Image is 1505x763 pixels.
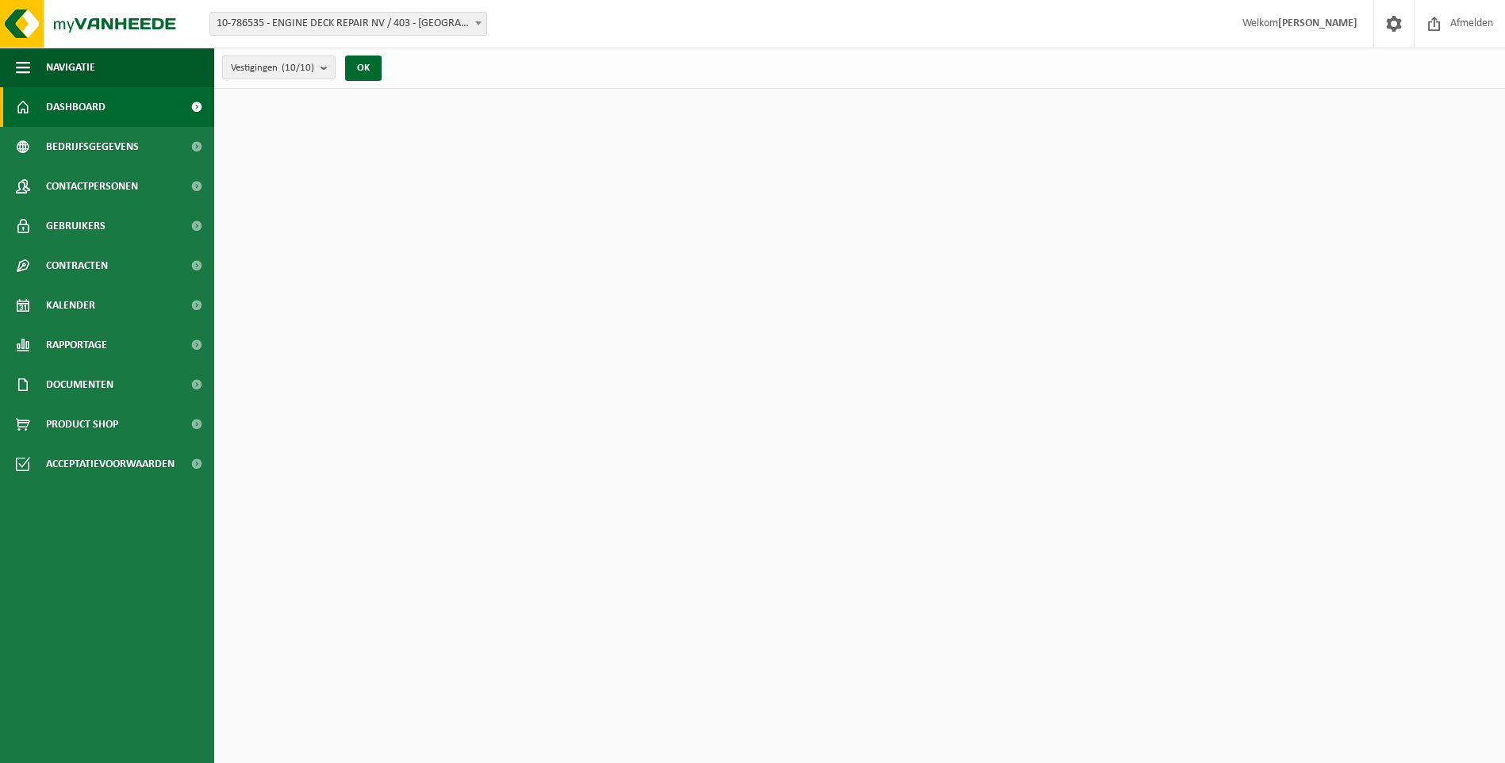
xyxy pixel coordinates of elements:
[231,56,314,80] span: Vestigingen
[282,63,314,73] count: (10/10)
[46,325,107,365] span: Rapportage
[46,206,106,246] span: Gebruikers
[46,444,175,484] span: Acceptatievoorwaarden
[222,56,336,79] button: Vestigingen(10/10)
[46,167,138,206] span: Contactpersonen
[46,87,106,127] span: Dashboard
[46,365,113,405] span: Documenten
[345,56,382,81] button: OK
[46,286,95,325] span: Kalender
[1278,17,1357,29] strong: [PERSON_NAME]
[46,127,139,167] span: Bedrijfsgegevens
[210,13,486,35] span: 10-786535 - ENGINE DECK REPAIR NV / 403 - ANTWERPEN
[46,48,95,87] span: Navigatie
[46,405,118,444] span: Product Shop
[209,12,487,36] span: 10-786535 - ENGINE DECK REPAIR NV / 403 - ANTWERPEN
[46,246,108,286] span: Contracten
